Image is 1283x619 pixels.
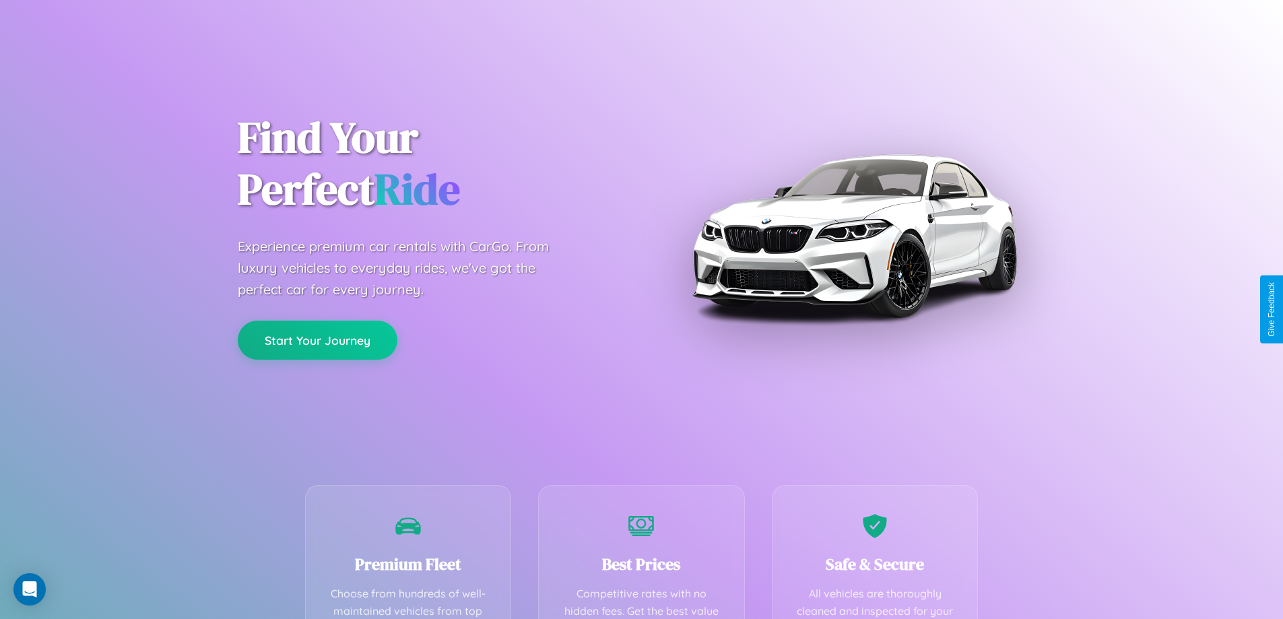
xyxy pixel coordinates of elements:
div: Give Feedback [1267,282,1276,337]
p: Experience premium car rentals with CarGo. From luxury vehicles to everyday rides, we've got the ... [238,236,574,300]
img: Premium BMW car rental vehicle [686,67,1022,404]
span: Ride [374,160,460,218]
h3: Best Prices [559,553,724,575]
h3: Safe & Secure [793,553,958,575]
h1: Find Your Perfect [238,112,622,216]
div: Open Intercom Messenger [13,573,46,606]
button: Start Your Journey [238,321,397,360]
h3: Premium Fleet [326,553,491,575]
